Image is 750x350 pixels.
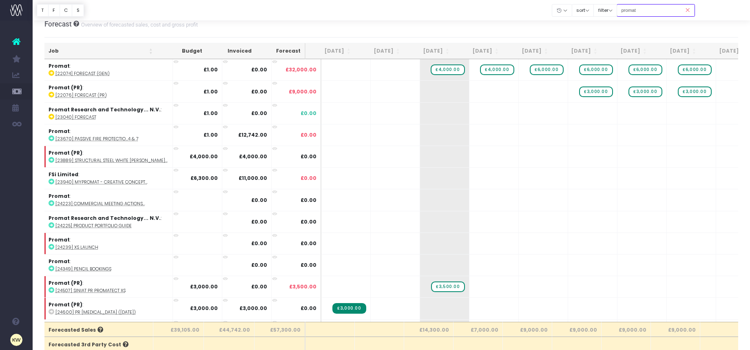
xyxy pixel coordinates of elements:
abbr: [24600] PR Retainer (July '25) [55,309,136,315]
span: wayahead Sales Forecast Item [678,64,711,75]
strong: £0.00 [251,197,267,204]
strong: £0.00 [251,261,267,268]
strong: £0.00 [251,283,267,290]
th: £44,742.00 [204,322,254,337]
span: £0.00 [301,131,316,139]
strong: Promat [49,128,70,135]
span: Forecasted Sales [49,326,103,334]
small: Overview of forecasted sales, cost and gross profit [79,20,198,28]
span: wayahead Sales Forecast Item [480,64,514,75]
strong: £1.00 [204,110,218,117]
td: : [44,102,173,124]
strong: £4,000.00 [190,153,218,160]
abbr: [24349] Pencil Bookings [55,266,111,272]
td: : [44,146,173,167]
abbr: [24225] Product Portfolio Guide [55,223,132,229]
span: £3,500.00 [289,283,316,290]
span: £0.00 [301,240,316,247]
strong: £1.00 [204,131,218,138]
th: Jul 25: activate to sort column ascending [305,43,355,59]
span: Streamtime Invoice: ST6984 – [24600] PR Retainer (July '25) [332,303,366,314]
strong: £0.00 [251,218,267,225]
strong: Promat [49,193,70,199]
td: : [44,297,173,319]
td: : [44,276,173,297]
strong: Promat [49,62,70,69]
th: Jan 26: activate to sort column ascending [602,43,651,59]
th: £39,105.00 [153,322,204,337]
strong: £0.00 [251,110,267,117]
span: wayahead Sales Forecast Item [678,86,711,97]
th: Sep 25: activate to sort column ascending [404,43,454,59]
strong: Promat (PR) [49,84,82,91]
strong: £0.00 [251,240,267,247]
button: filter [593,4,617,17]
strong: Promat (PR) [49,149,82,156]
td: : [44,233,173,254]
strong: £3,000.00 [190,283,218,290]
span: £0.00 [301,175,316,182]
abbr: [24223] Commercial Meeting Actions [55,201,145,207]
span: wayahead Sales Forecast Item [431,64,465,75]
strong: £6,300.00 [190,175,218,182]
span: £0.00 [301,218,316,226]
div: Vertical button group [37,4,84,17]
span: wayahead Sales Forecast Item [579,64,613,75]
span: £0.00 [301,197,316,204]
th: £9,000.00 [503,322,552,337]
abbr: [23670] Passive Fire Protection Handbook - Section 2, 3, 4 & 7 [55,136,139,142]
strong: Promat [49,258,70,265]
th: Job: activate to sort column ascending [44,43,157,59]
strong: £12,742.00 [238,131,267,138]
strong: Promat (PR) [49,301,82,308]
button: T [37,4,49,17]
strong: £3,000.00 [190,305,218,312]
span: wayahead Sales Forecast Item [628,86,662,97]
span: £0.00 [301,261,316,269]
th: Oct 25: activate to sort column ascending [454,43,503,59]
strong: £11,000.00 [239,175,267,182]
button: C [60,4,73,17]
td: : [44,319,173,341]
strong: £1.00 [204,88,218,95]
span: £0.00 [301,110,316,117]
th: Mar 26: activate to sort column ascending [700,43,750,59]
span: wayahead Sales Forecast Item [530,64,563,75]
span: Forecast [44,20,72,28]
strong: FSi Limited [49,171,78,178]
strong: Promat (PR) [49,279,82,286]
span: wayahead Sales Forecast Item [431,281,465,292]
td: : [44,254,173,276]
strong: £1.00 [204,66,218,73]
td: : [44,189,173,210]
th: £9,000.00 [602,322,651,337]
th: Dec 25: activate to sort column ascending [552,43,602,59]
strong: £0.00 [251,88,267,95]
td: : [44,211,173,233]
th: Nov 25: activate to sort column ascending [503,43,552,59]
strong: Promat Research and Technology... N.V. [49,106,161,113]
abbr: [24507] Siniat PR Promatect XS [55,288,126,294]
th: Aug 25: activate to sort column ascending [355,43,404,59]
strong: £0.00 [251,66,267,73]
th: £9,000.00 [552,322,602,337]
th: Budget [157,43,206,59]
img: images/default_profile_image.png [10,334,22,346]
input: Search... [617,4,695,17]
th: Invoiced [206,43,256,59]
span: wayahead Sales Forecast Item [579,86,613,97]
strong: Promat Research and Technology... N.V. [49,215,161,222]
abbr: [22076] Forecast (PR) [55,92,107,98]
abbr: [24239] XS Launch [55,244,98,250]
th: £57,300.00 [254,322,305,337]
strong: £4,000.00 [239,153,267,160]
span: £0.00 [301,153,316,160]
span: wayahead Sales Forecast Item [628,64,662,75]
abbr: [23040] Forecast [55,114,96,120]
strong: Promat [49,236,70,243]
button: sort [572,4,594,17]
span: £9,000.00 [289,88,316,95]
abbr: [22074] Forecast (GEN) [55,71,110,77]
th: £14,300.00 [404,322,454,337]
td: : [44,124,173,146]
